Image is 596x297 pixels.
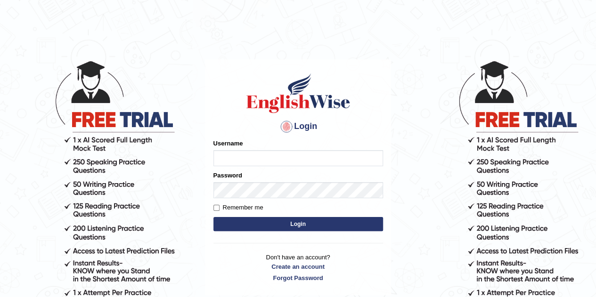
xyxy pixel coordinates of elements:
[213,217,383,231] button: Login
[213,273,383,282] a: Forgot Password
[213,171,242,180] label: Password
[213,262,383,271] a: Create an account
[213,139,243,148] label: Username
[245,72,352,114] img: Logo of English Wise sign in for intelligent practice with AI
[213,205,220,211] input: Remember me
[213,253,383,282] p: Don't have an account?
[213,203,263,212] label: Remember me
[213,119,383,134] h4: Login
